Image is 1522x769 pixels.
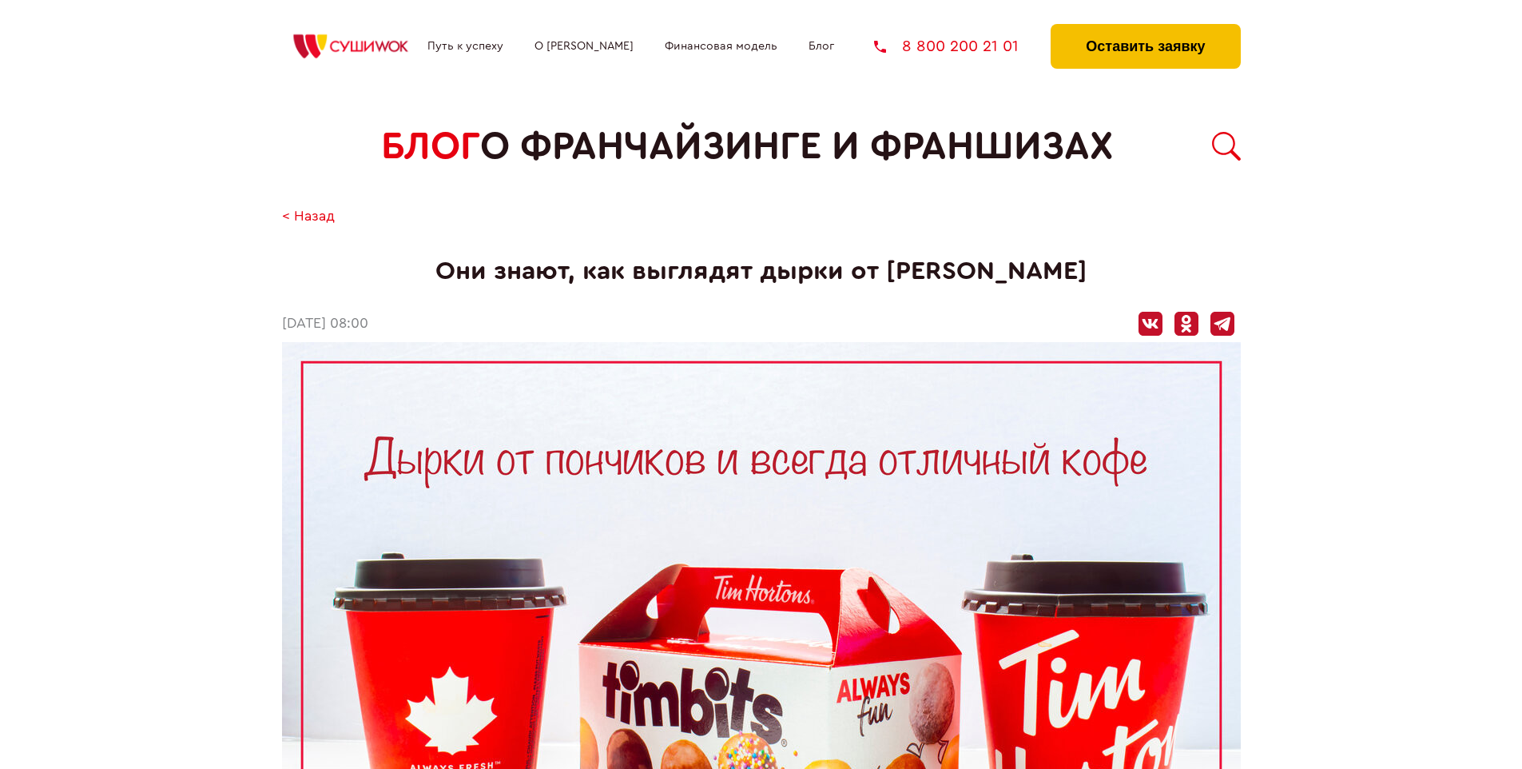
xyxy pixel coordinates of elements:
[665,40,777,53] a: Финансовая модель
[282,209,335,225] a: < Назад
[809,40,834,53] a: Блог
[874,38,1019,54] a: 8 800 200 21 01
[1051,24,1240,69] button: Оставить заявку
[902,38,1019,54] span: 8 800 200 21 01
[534,40,634,53] a: О [PERSON_NAME]
[282,316,368,333] time: [DATE] 08:00
[480,125,1113,169] span: о франчайзинге и франшизах
[381,125,480,169] span: БЛОГ
[282,257,1241,286] h1: Они знают, как выглядят дырки от [PERSON_NAME]
[427,40,503,53] a: Путь к успеху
